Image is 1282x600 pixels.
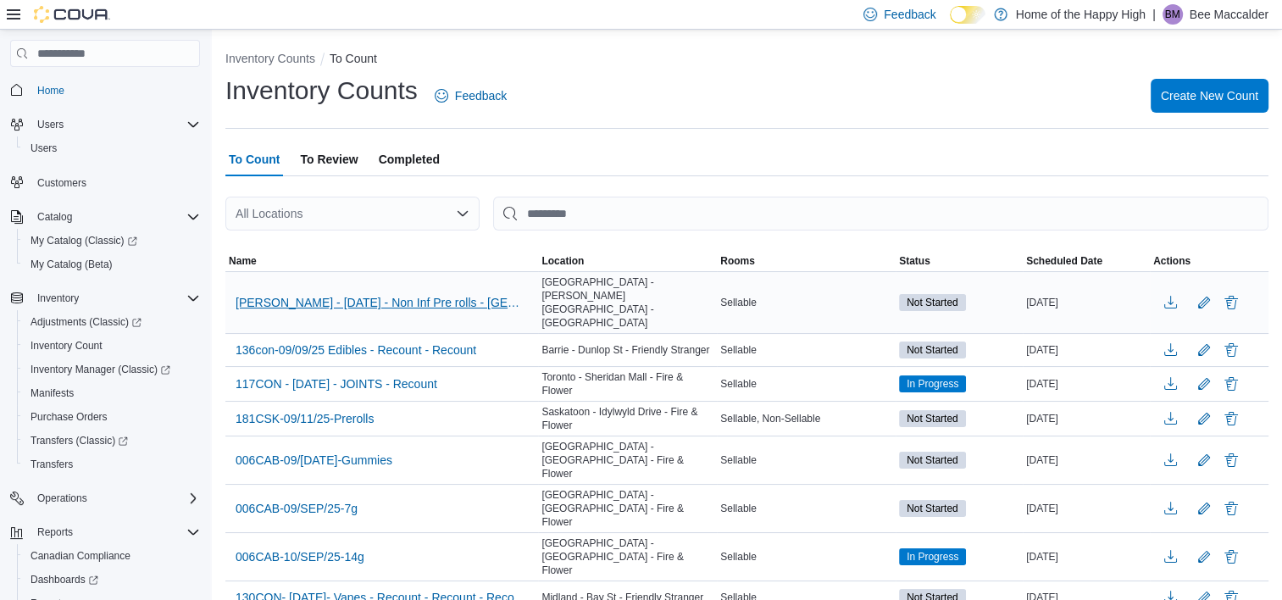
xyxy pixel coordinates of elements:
span: In Progress [907,549,958,564]
a: Transfers (Classic) [17,429,207,453]
span: Catalog [31,207,200,227]
span: My Catalog (Beta) [31,258,113,271]
span: Create New Count [1161,87,1258,104]
button: Create New Count [1151,79,1268,113]
a: My Catalog (Classic) [17,229,207,253]
span: In Progress [899,548,966,565]
a: Dashboards [17,568,207,592]
a: Inventory Manager (Classic) [17,358,207,381]
span: Inventory Count [24,336,200,356]
span: Name [229,254,257,268]
span: Operations [37,492,87,505]
div: Sellable, Non-Sellable [717,408,896,429]
button: Manifests [17,381,207,405]
div: [DATE] [1023,547,1150,567]
span: 117CON - [DATE] - JOINTS - Recount [236,375,437,392]
span: Not Started [907,453,958,468]
span: Saskatoon - Idylwyld Drive - Fire & Flower [541,405,713,432]
button: Users [3,113,207,136]
button: Purchase Orders [17,405,207,429]
a: Adjustments (Classic) [24,312,148,332]
span: Status [899,254,930,268]
a: Users [24,138,64,158]
a: Canadian Compliance [24,546,137,566]
button: Delete [1221,450,1241,470]
span: Completed [379,142,440,176]
span: Actions [1153,254,1190,268]
span: Location [541,254,584,268]
button: Reports [3,520,207,544]
button: Transfers [17,453,207,476]
span: Not Started [899,294,966,311]
input: Dark Mode [950,6,985,24]
span: Transfers (Classic) [24,431,200,451]
button: [PERSON_NAME] - [DATE] - Non Inf Pre rolls - [GEOGRAPHIC_DATA] - [PERSON_NAME][GEOGRAPHIC_DATA] -... [229,290,535,315]
button: 006CAB-09/[DATE]-Gummies [229,447,399,473]
button: Users [31,114,70,135]
span: Not Started [899,452,966,469]
span: Not Started [907,342,958,358]
span: Adjustments (Classic) [24,312,200,332]
span: To Review [300,142,358,176]
span: Not Started [899,342,966,358]
span: Inventory Manager (Classic) [24,359,200,380]
a: Customers [31,173,93,193]
div: [DATE] [1023,340,1150,360]
div: [DATE] [1023,374,1150,394]
button: My Catalog (Beta) [17,253,207,276]
a: Feedback [428,79,513,113]
span: Not Started [899,410,966,427]
button: Delete [1221,374,1241,394]
div: [DATE] [1023,450,1150,470]
span: Feedback [884,6,935,23]
span: Not Started [907,501,958,516]
button: Inventory Count [17,334,207,358]
input: This is a search bar. After typing your query, hit enter to filter the results lower in the page. [493,197,1268,231]
span: Catalog [37,210,72,224]
span: Users [37,118,64,131]
span: Transfers [31,458,73,471]
span: [GEOGRAPHIC_DATA] - [GEOGRAPHIC_DATA] - Fire & Flower [541,536,713,577]
span: In Progress [907,376,958,392]
button: 181CSK-09/11/25-Prerolls [229,406,380,431]
div: Sellable [717,547,896,567]
span: Feedback [455,87,507,104]
button: Name [225,251,538,271]
a: Dashboards [24,569,105,590]
span: Scheduled Date [1026,254,1102,268]
span: Customers [37,176,86,190]
button: Inventory [3,286,207,310]
button: Scheduled Date [1023,251,1150,271]
p: | [1152,4,1156,25]
span: Manifests [24,383,200,403]
span: Purchase Orders [31,410,108,424]
button: Users [17,136,207,160]
button: Catalog [3,205,207,229]
button: Catalog [31,207,79,227]
a: Adjustments (Classic) [17,310,207,334]
span: My Catalog (Classic) [24,231,200,251]
span: My Catalog (Classic) [31,234,137,247]
button: Edit count details [1194,406,1214,431]
span: Inventory [31,288,200,308]
span: BM [1165,4,1180,25]
a: Purchase Orders [24,407,114,427]
div: [DATE] [1023,408,1150,429]
button: 006CAB-09/SEP/25-7g [229,496,364,521]
button: Open list of options [456,207,469,220]
button: Edit count details [1194,447,1214,473]
span: Reports [31,522,200,542]
nav: An example of EuiBreadcrumbs [225,50,1268,70]
span: My Catalog (Beta) [24,254,200,275]
a: My Catalog (Beta) [24,254,119,275]
div: Sellable [717,340,896,360]
span: In Progress [899,375,966,392]
span: Users [31,114,200,135]
button: Reports [31,522,80,542]
span: [GEOGRAPHIC_DATA] - [GEOGRAPHIC_DATA] - Fire & Flower [541,440,713,481]
a: Inventory Count [24,336,109,356]
span: 006CAB-09/[DATE]-Gummies [236,452,392,469]
span: Canadian Compliance [31,549,130,563]
button: Delete [1221,498,1241,519]
button: Home [3,77,207,102]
